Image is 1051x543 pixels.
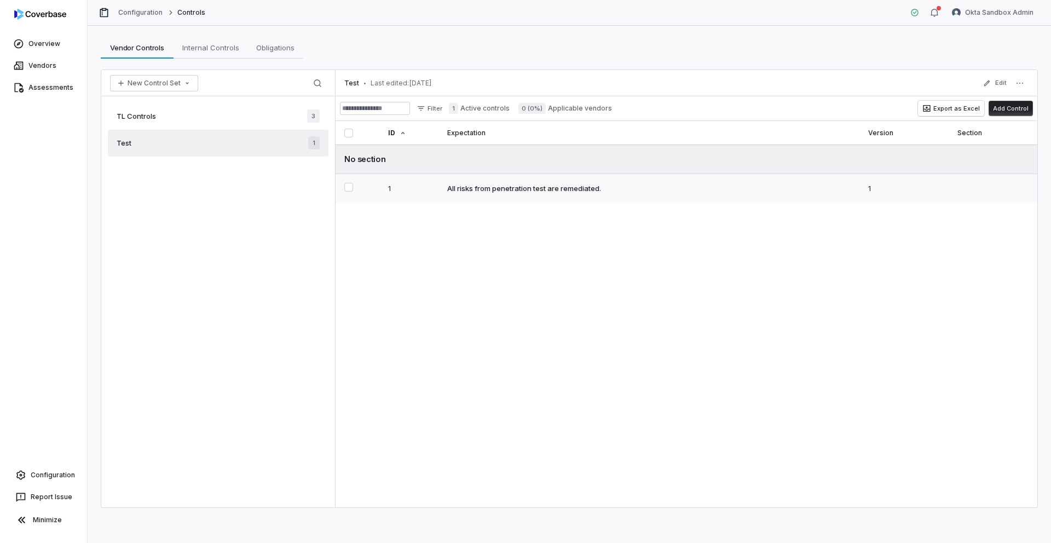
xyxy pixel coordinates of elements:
span: Test [117,138,131,148]
span: Obligations [252,41,299,55]
button: Export as Excel [918,101,984,116]
span: Vendor Controls [106,41,169,55]
span: 1 [449,103,458,114]
span: 3 [307,109,320,123]
span: Okta Sandbox Admin [965,8,1033,17]
span: • [363,79,366,87]
label: Active controls [449,103,510,114]
a: Vendors [2,56,85,76]
span: Last edited: [DATE] [371,79,432,88]
button: Okta Sandbox Admin avatarOkta Sandbox Admin [945,4,1040,21]
div: Version [868,121,940,145]
a: Configuration [118,8,163,17]
button: Filter [412,102,447,115]
div: All risks from penetration test are remediated. [447,183,601,193]
span: Controls [177,8,205,17]
div: No section [344,153,1029,165]
button: Edit [980,73,1010,93]
img: logo-D7KZi-bG.svg [14,9,66,20]
div: ID [388,121,430,145]
span: TL Controls [117,111,156,121]
span: Filter [428,105,442,113]
button: Select 1 control [344,183,353,192]
button: Minimize [4,509,83,531]
a: TL Controls3 [108,103,328,130]
img: Okta Sandbox Admin avatar [952,8,961,17]
span: 1 [308,136,320,149]
span: 0 (0%) [518,103,546,114]
a: Configuration [4,465,83,485]
a: Overview [2,34,85,54]
button: More actions [1011,77,1029,90]
div: Section [957,121,1029,145]
button: Add Control [989,101,1033,116]
td: 1 [379,174,438,203]
button: Report Issue [4,487,83,507]
a: Test1 [108,130,328,157]
span: Internal Controls [178,41,244,55]
span: Test [344,79,359,88]
td: 1 [859,174,949,203]
button: New Control Set [110,75,198,91]
div: Expectation [447,121,851,145]
label: Applicable vendors [518,103,612,114]
a: Assessments [2,78,85,97]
